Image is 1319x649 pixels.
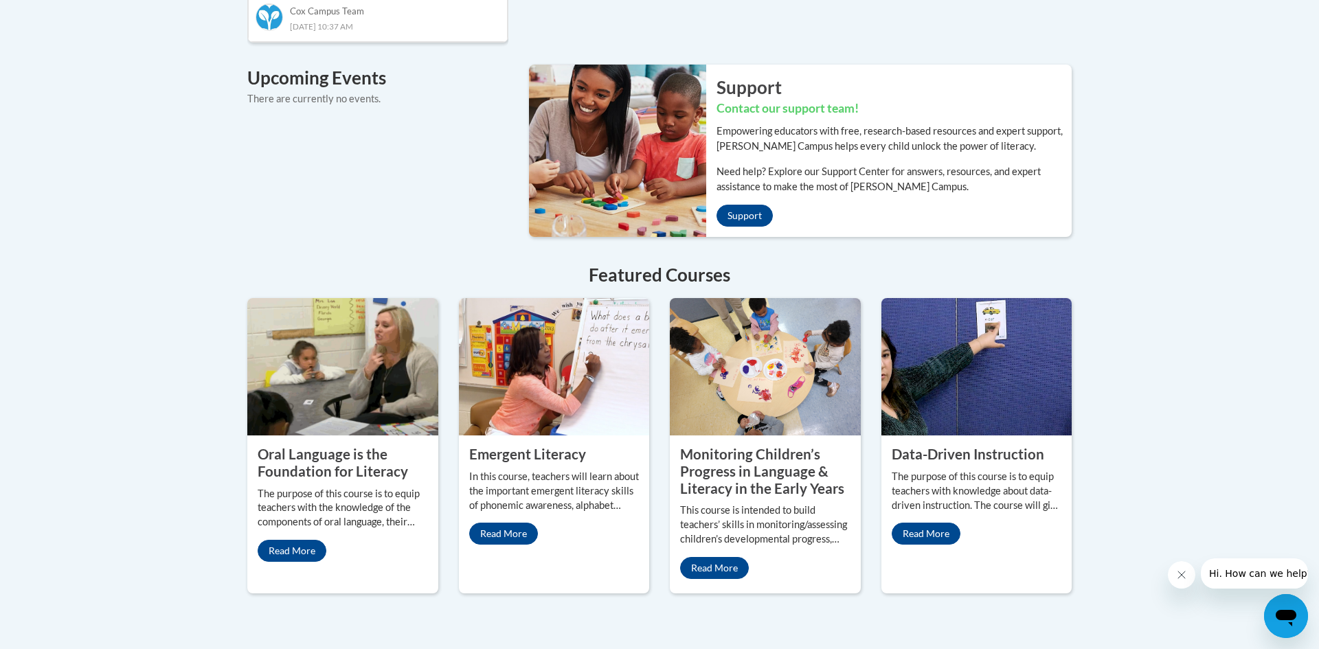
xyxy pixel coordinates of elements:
[680,503,850,547] p: This course is intended to build teachers’ skills in monitoring/assessing children’s developmenta...
[680,557,749,579] a: Read More
[892,446,1044,462] property: Data-Driven Instruction
[892,523,960,545] a: Read More
[247,262,1072,288] h4: Featured Courses
[717,164,1072,194] p: Need help? Explore our Support Center for answers, resources, and expert assistance to make the m...
[247,65,508,91] h4: Upcoming Events
[670,298,861,435] img: Monitoring Children’s Progress in Language & Literacy in the Early Years
[8,10,111,21] span: Hi. How can we help?
[892,470,1062,513] p: The purpose of this course is to equip teachers with knowledge about data-driven instruction. The...
[717,75,1072,100] h2: Support
[256,19,500,34] div: [DATE] 10:37 AM
[247,298,438,435] img: Oral Language is the Foundation for Literacy
[881,298,1072,435] img: Data-Driven Instruction
[680,446,844,496] property: Monitoring Children’s Progress in Language & Literacy in the Early Years
[469,523,538,545] a: Read More
[256,3,283,31] img: Cox Campus Team
[459,298,650,435] img: Emergent Literacy
[469,446,586,462] property: Emergent Literacy
[258,540,326,562] a: Read More
[1264,594,1308,638] iframe: Button to launch messaging window
[1201,558,1308,589] iframe: Message from company
[469,470,640,513] p: In this course, teachers will learn about the important emergent literacy skills of phonemic awar...
[717,100,1072,117] h3: Contact our support team!
[519,65,706,236] img: ...
[258,487,428,530] p: The purpose of this course is to equip teachers with the knowledge of the components of oral lang...
[717,124,1072,154] p: Empowering educators with free, research-based resources and expert support, [PERSON_NAME] Campus...
[717,205,773,227] a: Support
[258,446,408,479] property: Oral Language is the Foundation for Literacy
[247,93,381,104] span: There are currently no events.
[1168,561,1195,589] iframe: Close message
